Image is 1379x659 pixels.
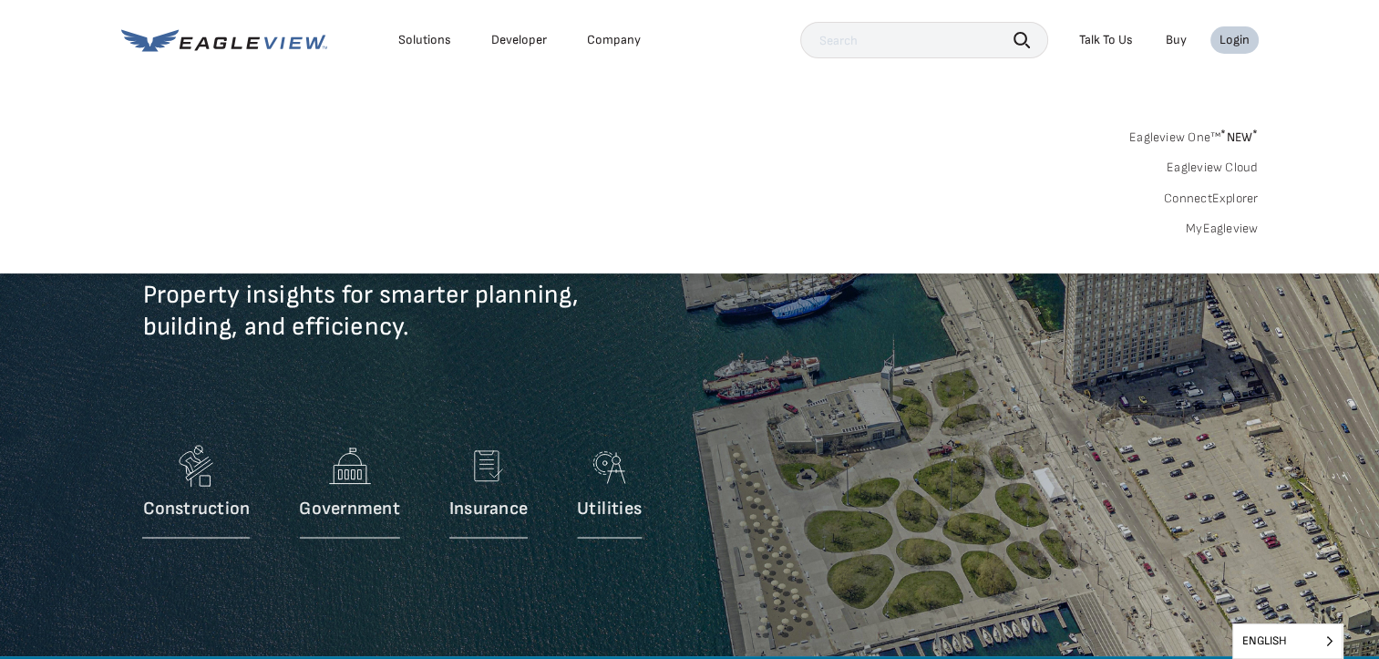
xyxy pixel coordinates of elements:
[143,498,251,520] p: Construction
[449,498,528,520] p: Insurance
[1167,160,1259,176] a: Eagleview Cloud
[1129,124,1259,145] a: Eagleview One™*NEW*
[1164,190,1259,207] a: ConnectExplorer
[1219,32,1250,48] div: Login
[299,498,399,520] p: Government
[299,438,399,548] a: Government
[449,438,528,548] a: Insurance
[577,438,642,548] a: Utilities
[491,32,547,48] a: Developer
[1220,129,1258,145] span: NEW
[1232,623,1343,659] aside: Language selected: English
[1166,32,1187,48] a: Buy
[800,22,1048,58] input: Search
[1079,32,1133,48] div: Talk To Us
[398,32,451,48] div: Solutions
[577,498,642,520] p: Utilities
[1233,624,1342,658] span: English
[143,438,251,548] a: Construction
[587,32,641,48] div: Company
[143,279,799,370] p: Property insights for smarter planning, building, and efficiency.
[1186,221,1259,237] a: MyEagleview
